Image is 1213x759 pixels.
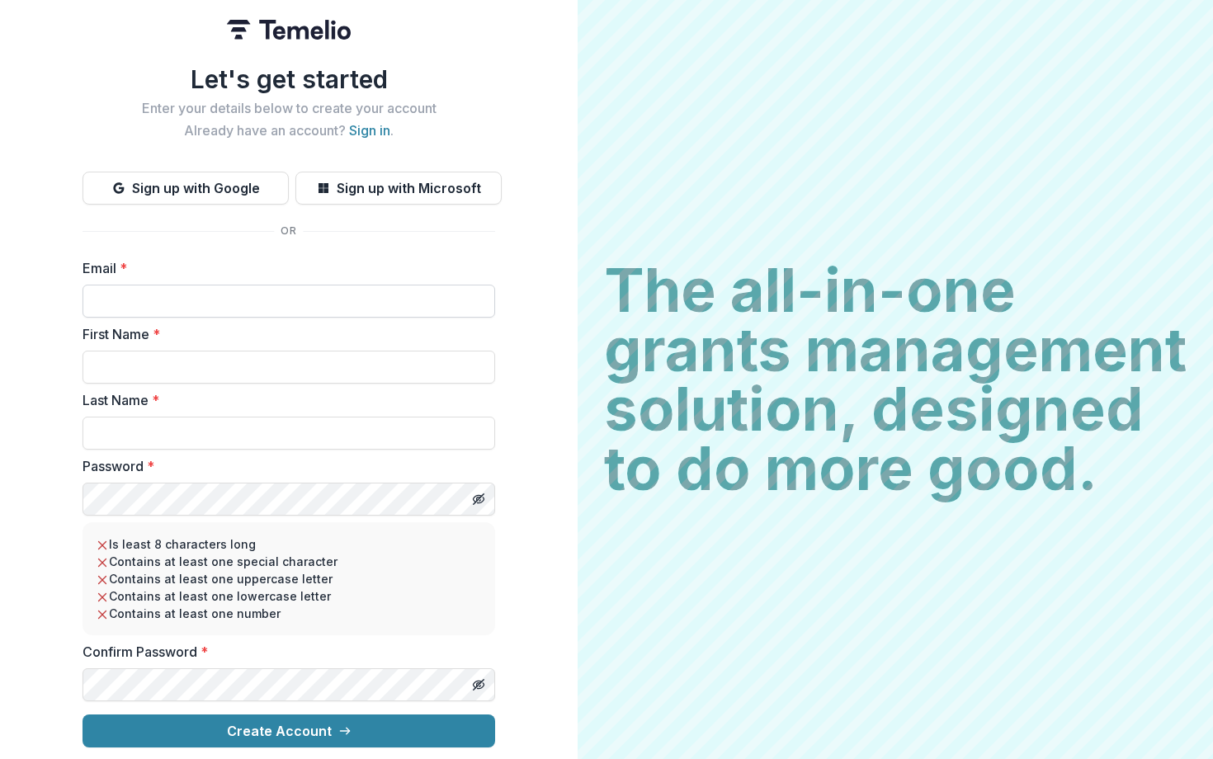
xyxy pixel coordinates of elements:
a: Sign in [349,122,390,139]
label: Email [83,258,485,278]
label: Password [83,456,485,476]
h1: Let's get started [83,64,495,94]
label: Confirm Password [83,642,485,662]
button: Toggle password visibility [465,672,492,698]
h2: Enter your details below to create your account [83,101,495,116]
label: First Name [83,324,485,344]
button: Create Account [83,714,495,747]
li: Is least 8 characters long [96,535,482,553]
li: Contains at least one lowercase letter [96,587,482,605]
button: Sign up with Google [83,172,289,205]
li: Contains at least one number [96,605,482,622]
img: Temelio [227,20,351,40]
li: Contains at least one uppercase letter [96,570,482,587]
li: Contains at least one special character [96,553,482,570]
label: Last Name [83,390,485,410]
button: Toggle password visibility [465,486,492,512]
h2: Already have an account? . [83,123,495,139]
button: Sign up with Microsoft [295,172,502,205]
